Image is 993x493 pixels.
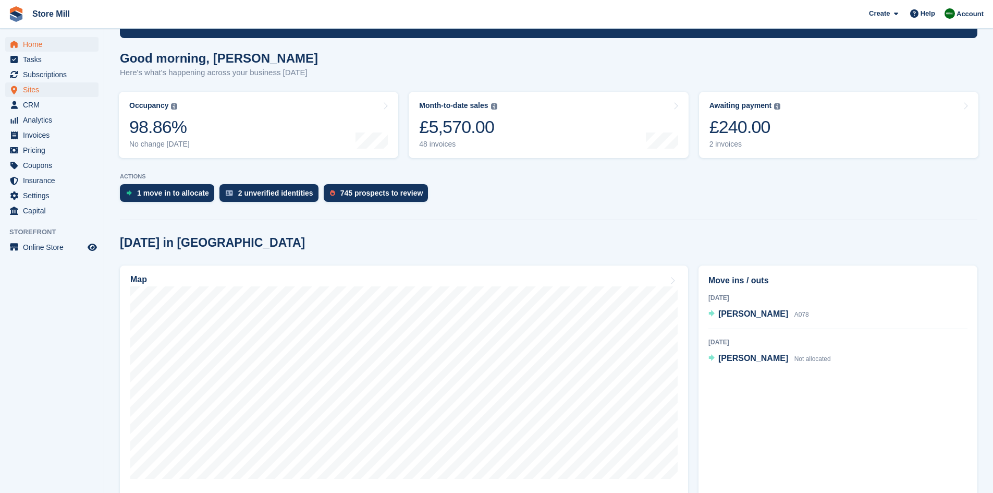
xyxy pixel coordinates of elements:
a: menu [5,173,99,188]
div: 2 unverified identities [238,189,313,197]
a: menu [5,98,99,112]
p: ACTIONS [120,173,977,180]
span: Sites [23,82,85,97]
span: [PERSON_NAME] [718,354,788,363]
img: icon-info-grey-7440780725fd019a000dd9b08b2336e03edf1995a4989e88bcd33f0948082b44.svg [171,103,177,110]
span: Storefront [9,227,104,237]
span: Tasks [23,52,85,67]
a: menu [5,158,99,173]
div: [DATE] [708,338,967,347]
a: menu [5,240,99,255]
span: Online Store [23,240,85,255]
span: Insurance [23,173,85,188]
span: CRM [23,98,85,112]
a: Preview store [86,241,99,254]
div: Occupancy [129,101,168,110]
a: menu [5,82,99,97]
span: Not allocated [794,355,831,363]
img: icon-info-grey-7440780725fd019a000dd9b08b2336e03edf1995a4989e88bcd33f0948082b44.svg [774,103,780,110]
span: Coupons [23,158,85,173]
a: menu [5,203,99,218]
div: 1 move in to allocate [137,189,209,197]
span: Help [921,8,935,19]
img: move_ins_to_allocate_icon-fdf77a2bb77ea45bf5b3d319d69a93e2d87916cf1d5bf7949dd705db3b84f3ca.svg [126,190,132,196]
h2: Map [130,275,147,284]
div: Month-to-date sales [419,101,488,110]
div: £5,570.00 [419,116,497,138]
div: 2 invoices [709,140,781,149]
a: menu [5,143,99,158]
span: A078 [794,311,809,318]
span: Pricing [23,143,85,158]
a: menu [5,67,99,82]
div: Awaiting payment [709,101,772,110]
a: Occupancy 98.86% No change [DATE] [119,92,398,158]
a: [PERSON_NAME] Not allocated [708,352,831,366]
span: Home [23,37,85,52]
img: prospect-51fa495bee0391a8d652442698ab0144808aea92771e9ea1ae160a38d050c398.svg [330,190,335,196]
h1: Good morning, [PERSON_NAME] [120,51,318,65]
a: 2 unverified identities [219,184,324,207]
a: 745 prospects to review [324,184,434,207]
a: Store Mill [28,5,74,22]
span: Invoices [23,128,85,142]
p: Here's what's happening across your business [DATE] [120,67,318,79]
span: Create [869,8,890,19]
span: Capital [23,203,85,218]
div: No change [DATE] [129,140,190,149]
h2: Move ins / outs [708,274,967,287]
div: [DATE] [708,293,967,303]
a: [PERSON_NAME] A078 [708,308,809,321]
span: Settings [23,188,85,203]
a: Month-to-date sales £5,570.00 48 invoices [409,92,688,158]
img: verify_identity-adf6edd0f0f0b5bbfe63781bf79b02c33cf7c696d77639b501bdc392416b5a36.svg [226,190,233,196]
span: Analytics [23,113,85,127]
a: 1 move in to allocate [120,184,219,207]
span: [PERSON_NAME] [718,309,788,318]
img: stora-icon-8386f47178a22dfd0bd8f6a31ec36ba5ce8667c1dd55bd0f319d3a0aa187defe.svg [8,6,24,22]
a: menu [5,128,99,142]
h2: [DATE] in [GEOGRAPHIC_DATA] [120,236,305,250]
span: Subscriptions [23,67,85,82]
a: menu [5,37,99,52]
span: Account [957,9,984,19]
div: 98.86% [129,116,190,138]
a: menu [5,188,99,203]
div: 48 invoices [419,140,497,149]
div: 745 prospects to review [340,189,423,197]
a: Awaiting payment £240.00 2 invoices [699,92,978,158]
img: icon-info-grey-7440780725fd019a000dd9b08b2336e03edf1995a4989e88bcd33f0948082b44.svg [491,103,497,110]
div: £240.00 [709,116,781,138]
a: menu [5,113,99,127]
a: menu [5,52,99,67]
img: Angus [945,8,955,19]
